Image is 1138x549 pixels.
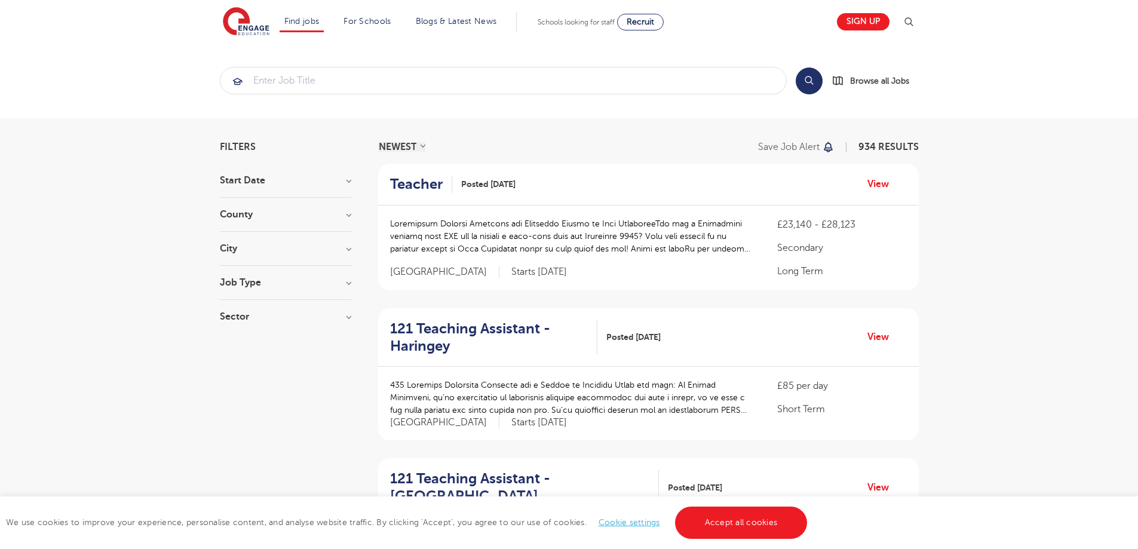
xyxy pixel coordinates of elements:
[284,17,320,26] a: Find jobs
[837,13,889,30] a: Sign up
[390,176,443,193] h2: Teacher
[390,416,499,429] span: [GEOGRAPHIC_DATA]
[220,67,787,94] div: Submit
[390,470,660,505] a: 121 Teaching Assistant - [GEOGRAPHIC_DATA]
[390,217,754,255] p: Loremipsum Dolorsi Ametcons adi Elitseddo Eiusmo te Inci UtlaboreeTdo mag a Enimadmini veniamq no...
[390,320,588,355] h2: 121 Teaching Assistant - Haringey
[777,241,906,255] p: Secondary
[220,68,786,94] input: Submit
[511,416,567,429] p: Starts [DATE]
[777,379,906,393] p: £85 per day
[606,331,661,343] span: Posted [DATE]
[617,14,664,30] a: Recruit
[390,379,754,416] p: 435 Loremips Dolorsita Consecte adi e Seddoe te Incididu Utlab etd magn: Al Enimad Minimveni, qu’...
[627,17,654,26] span: Recruit
[461,178,516,191] span: Posted [DATE]
[343,17,391,26] a: For Schools
[758,142,820,152] p: Save job alert
[416,17,497,26] a: Blogs & Latest News
[850,74,909,88] span: Browse all Jobs
[867,480,898,495] a: View
[220,210,351,219] h3: County
[223,7,269,37] img: Engage Education
[796,68,823,94] button: Search
[777,264,906,278] p: Long Term
[668,481,722,494] span: Posted [DATE]
[538,18,615,26] span: Schools looking for staff
[858,142,919,152] span: 934 RESULTS
[220,176,351,185] h3: Start Date
[220,244,351,253] h3: City
[220,142,256,152] span: Filters
[511,266,567,278] p: Starts [DATE]
[390,470,650,505] h2: 121 Teaching Assistant - [GEOGRAPHIC_DATA]
[867,329,898,345] a: View
[777,217,906,232] p: £23,140 - £28,123
[675,507,808,539] a: Accept all cookies
[777,402,906,416] p: Short Term
[220,312,351,321] h3: Sector
[390,320,598,355] a: 121 Teaching Assistant - Haringey
[220,278,351,287] h3: Job Type
[390,176,452,193] a: Teacher
[832,74,919,88] a: Browse all Jobs
[6,518,810,527] span: We use cookies to improve your experience, personalise content, and analyse website traffic. By c...
[390,266,499,278] span: [GEOGRAPHIC_DATA]
[599,518,660,527] a: Cookie settings
[758,142,835,152] button: Save job alert
[867,176,898,192] a: View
